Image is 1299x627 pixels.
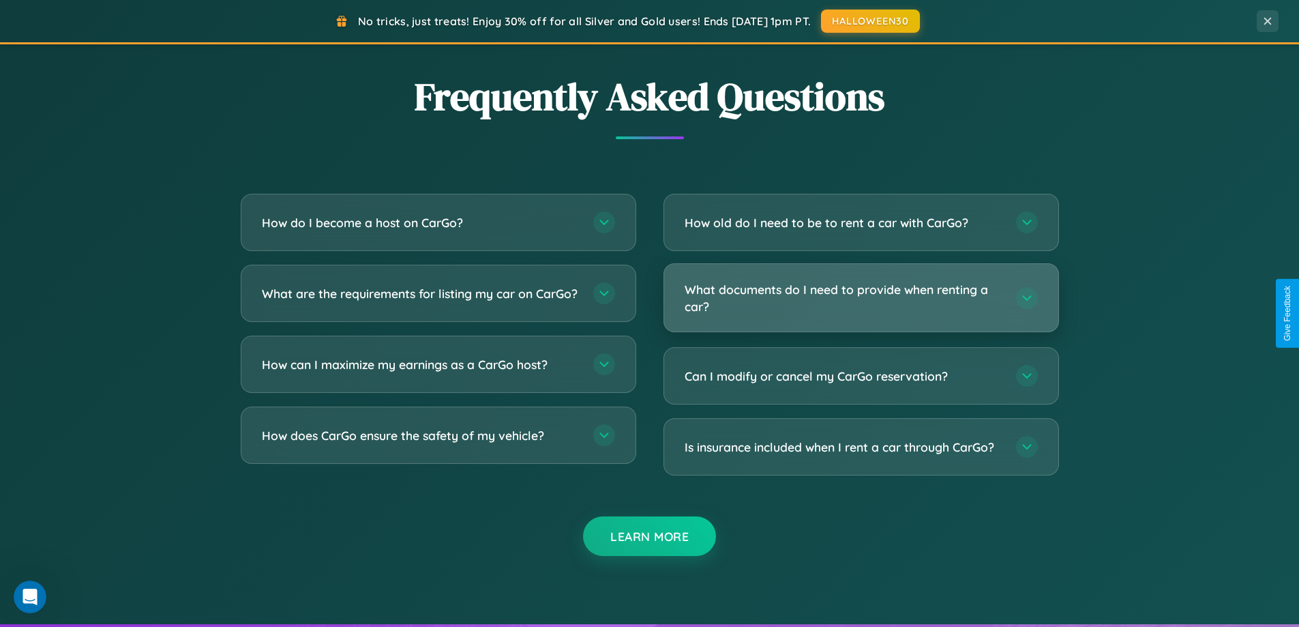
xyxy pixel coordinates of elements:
[262,214,580,231] h3: How do I become a host on CarGo?
[583,516,716,556] button: Learn More
[14,581,46,613] iframe: Intercom live chat
[262,285,580,302] h3: What are the requirements for listing my car on CarGo?
[358,14,811,28] span: No tricks, just treats! Enjoy 30% off for all Silver and Gold users! Ends [DATE] 1pm PT.
[262,356,580,373] h3: How can I maximize my earnings as a CarGo host?
[685,214,1002,231] h3: How old do I need to be to rent a car with CarGo?
[685,281,1002,315] h3: What documents do I need to provide when renting a car?
[685,439,1002,456] h3: Is insurance included when I rent a car through CarGo?
[821,10,920,33] button: HALLOWEEN30
[262,427,580,444] h3: How does CarGo ensure the safety of my vehicle?
[685,368,1002,385] h3: Can I modify or cancel my CarGo reservation?
[1283,286,1292,341] div: Give Feedback
[241,70,1059,123] h2: Frequently Asked Questions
